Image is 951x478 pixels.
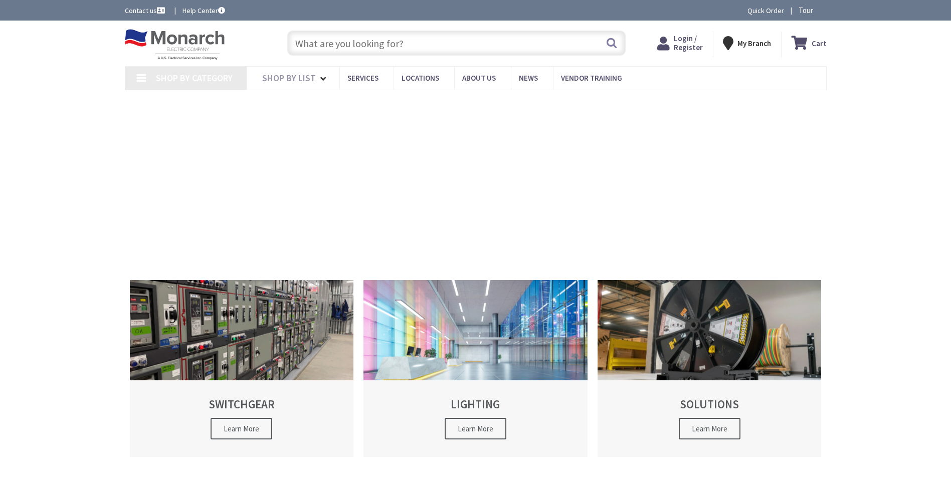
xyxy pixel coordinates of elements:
[679,418,740,439] span: Learn More
[674,34,703,52] span: Login / Register
[615,398,804,410] h2: SOLUTIONS
[211,418,272,439] span: Learn More
[347,73,378,83] span: Services
[125,6,167,16] a: Contact us
[445,418,506,439] span: Learn More
[519,73,538,83] span: News
[125,29,225,60] img: Monarch Electric Company
[799,6,824,15] span: Tour
[812,34,827,52] strong: Cart
[747,6,784,16] a: Quick Order
[462,73,496,83] span: About Us
[792,34,827,52] a: Cart
[723,34,771,52] div: My Branch
[381,398,570,410] h2: LIGHTING
[147,398,336,410] h2: SWITCHGEAR
[156,72,233,84] span: Shop By Category
[287,31,626,56] input: What are you looking for?
[737,39,771,48] strong: My Branch
[561,73,622,83] span: Vendor Training
[598,280,822,457] a: SOLUTIONS Learn More
[363,280,588,457] a: LIGHTING Learn More
[130,280,354,457] a: SWITCHGEAR Learn More
[402,73,439,83] span: Locations
[657,34,703,52] a: Login / Register
[262,72,316,84] span: Shop By List
[182,6,225,16] a: Help Center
